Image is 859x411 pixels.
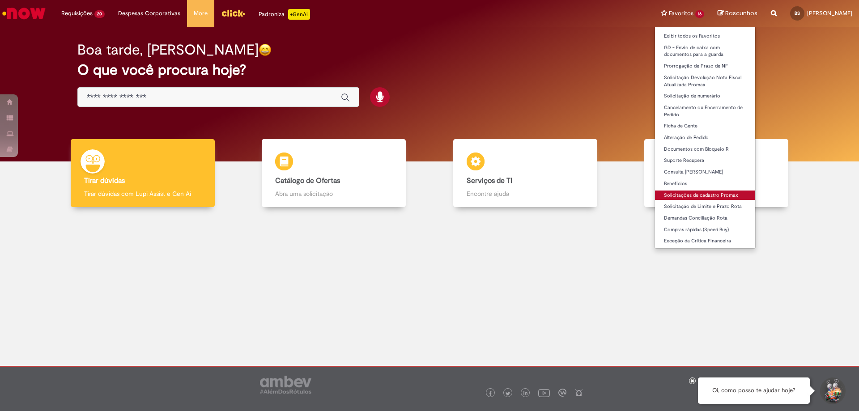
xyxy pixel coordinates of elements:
a: Base de Conhecimento Consulte e aprenda [621,139,812,208]
b: Catálogo de Ofertas [275,176,340,185]
a: Documentos com Bloqueio R [655,144,755,154]
span: Rascunhos [725,9,757,17]
img: logo_footer_workplace.png [558,389,566,397]
a: Cancelamento ou Encerramento de Pedido [655,103,755,119]
p: +GenAi [288,9,310,20]
img: logo_footer_youtube.png [538,387,550,398]
img: click_logo_yellow_360x200.png [221,6,245,20]
span: [PERSON_NAME] [807,9,852,17]
span: 16 [695,10,704,18]
a: Exibir todos os Favoritos [655,31,755,41]
a: Benefícios [655,179,755,189]
button: Iniciar Conversa de Suporte [819,377,846,404]
a: Solicitação Devolução Nota Fiscal Atualizada Promax [655,73,755,89]
a: Catálogo de Ofertas Abra uma solicitação [238,139,430,208]
div: Oi, como posso te ajudar hoje? [698,377,810,404]
a: Compras rápidas (Speed Buy) [655,225,755,235]
a: Suporte Recupera [655,156,755,165]
a: Exceção da Crítica Financeira [655,236,755,246]
img: logo_footer_twitter.png [506,391,510,396]
a: Solicitações de cadastro Promax [655,191,755,200]
a: Ficha de Gente [655,121,755,131]
span: BS [795,10,800,16]
h2: Boa tarde, [PERSON_NAME] [77,42,259,58]
p: Abra uma solicitação [275,189,392,198]
a: Solicitação de Limite e Prazo Rota [655,202,755,212]
span: 20 [94,10,105,18]
a: Tirar dúvidas Tirar dúvidas com Lupi Assist e Gen Ai [47,139,238,208]
div: Padroniza [259,9,310,20]
span: More [194,9,208,18]
a: Rascunhos [718,9,757,18]
span: Requisições [61,9,93,18]
img: logo_footer_ambev_rotulo_gray.png [260,376,311,394]
img: logo_footer_linkedin.png [523,391,528,396]
a: Prorrogação de Prazo de NF [655,61,755,71]
a: Alteração de Pedido [655,133,755,143]
ul: Favoritos [655,27,756,249]
b: Serviços de TI [467,176,512,185]
a: GD - Envio de caixa com documentos para a guarda [655,43,755,59]
img: happy-face.png [259,43,272,56]
img: logo_footer_naosei.png [575,389,583,397]
img: ServiceNow [1,4,47,22]
h2: O que você procura hoje? [77,62,782,78]
a: Consulta [PERSON_NAME] [655,167,755,177]
p: Encontre ajuda [467,189,584,198]
span: Despesas Corporativas [118,9,180,18]
a: Serviços de TI Encontre ajuda [429,139,621,208]
span: Favoritos [669,9,693,18]
img: logo_footer_facebook.png [488,391,493,396]
a: Demandas Conciliação Rota [655,213,755,223]
a: Solicitação de numerário [655,91,755,101]
b: Tirar dúvidas [84,176,125,185]
p: Tirar dúvidas com Lupi Assist e Gen Ai [84,189,201,198]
